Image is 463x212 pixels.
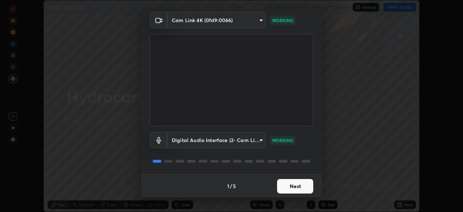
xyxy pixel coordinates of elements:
h4: 5 [233,182,236,190]
h4: / [230,182,232,190]
p: WORKING [272,137,293,144]
p: WORKING [272,17,293,24]
h4: 1 [227,182,229,190]
div: Cam Link 4K (0fd9:0066) [167,12,266,28]
button: Next [277,179,313,194]
div: Cam Link 4K (0fd9:0066) [167,132,266,148]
